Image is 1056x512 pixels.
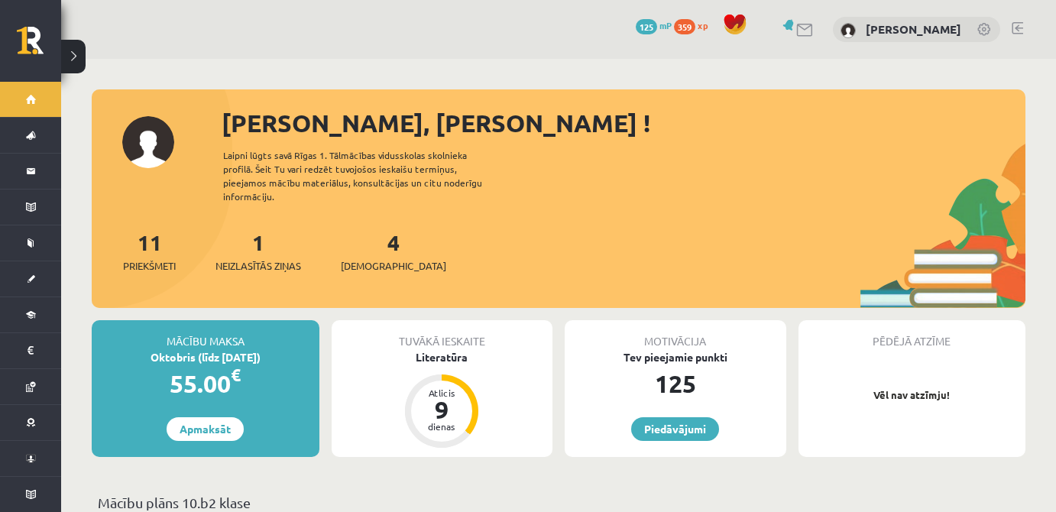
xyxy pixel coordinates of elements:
div: Atlicis [419,388,465,397]
div: Tev pieejamie punkti [565,349,786,365]
p: Vēl nav atzīmju! [806,387,1019,403]
a: 125 mP [636,19,672,31]
div: Mācību maksa [92,320,319,349]
a: Literatūra Atlicis 9 dienas [332,349,553,450]
div: [PERSON_NAME], [PERSON_NAME] ! [222,105,1025,141]
div: 55.00 [92,365,319,402]
a: [PERSON_NAME] [866,21,961,37]
a: Piedāvājumi [631,417,719,441]
div: dienas [419,422,465,431]
span: mP [659,19,672,31]
a: 359 xp [674,19,715,31]
a: 4[DEMOGRAPHIC_DATA] [341,228,446,274]
div: Laipni lūgts savā Rīgas 1. Tālmācības vidusskolas skolnieka profilā. Šeit Tu vari redzēt tuvojošo... [223,148,509,203]
span: [DEMOGRAPHIC_DATA] [341,258,446,274]
div: 9 [419,397,465,422]
span: Neizlasītās ziņas [215,258,301,274]
span: 359 [674,19,695,34]
div: Tuvākā ieskaite [332,320,553,349]
img: Artūrs Reinis Valters [841,23,856,38]
div: 125 [565,365,786,402]
a: 11Priekšmeti [123,228,176,274]
a: Apmaksāt [167,417,244,441]
span: € [231,364,241,386]
a: Rīgas 1. Tālmācības vidusskola [17,27,61,65]
div: Literatūra [332,349,553,365]
span: xp [698,19,708,31]
span: 125 [636,19,657,34]
a: 1Neizlasītās ziņas [215,228,301,274]
div: Pēdējā atzīme [798,320,1026,349]
div: Oktobris (līdz [DATE]) [92,349,319,365]
div: Motivācija [565,320,786,349]
span: Priekšmeti [123,258,176,274]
